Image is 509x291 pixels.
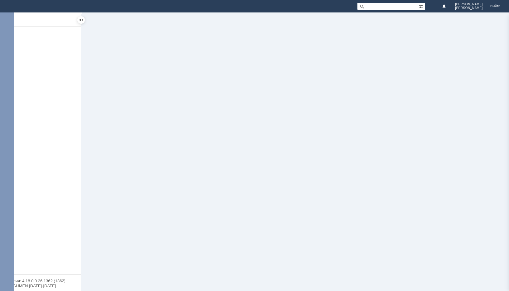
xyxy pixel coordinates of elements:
div: © NAUMEN [DATE]-[DATE] [6,284,75,288]
span: [PERSON_NAME] [455,6,483,10]
div: Скрыть меню [77,16,85,24]
span: Расширенный поиск [419,3,425,9]
div: Версия: 4.18.0.9.26.1362 (1362) [6,279,75,283]
span: [PERSON_NAME] [455,2,483,6]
